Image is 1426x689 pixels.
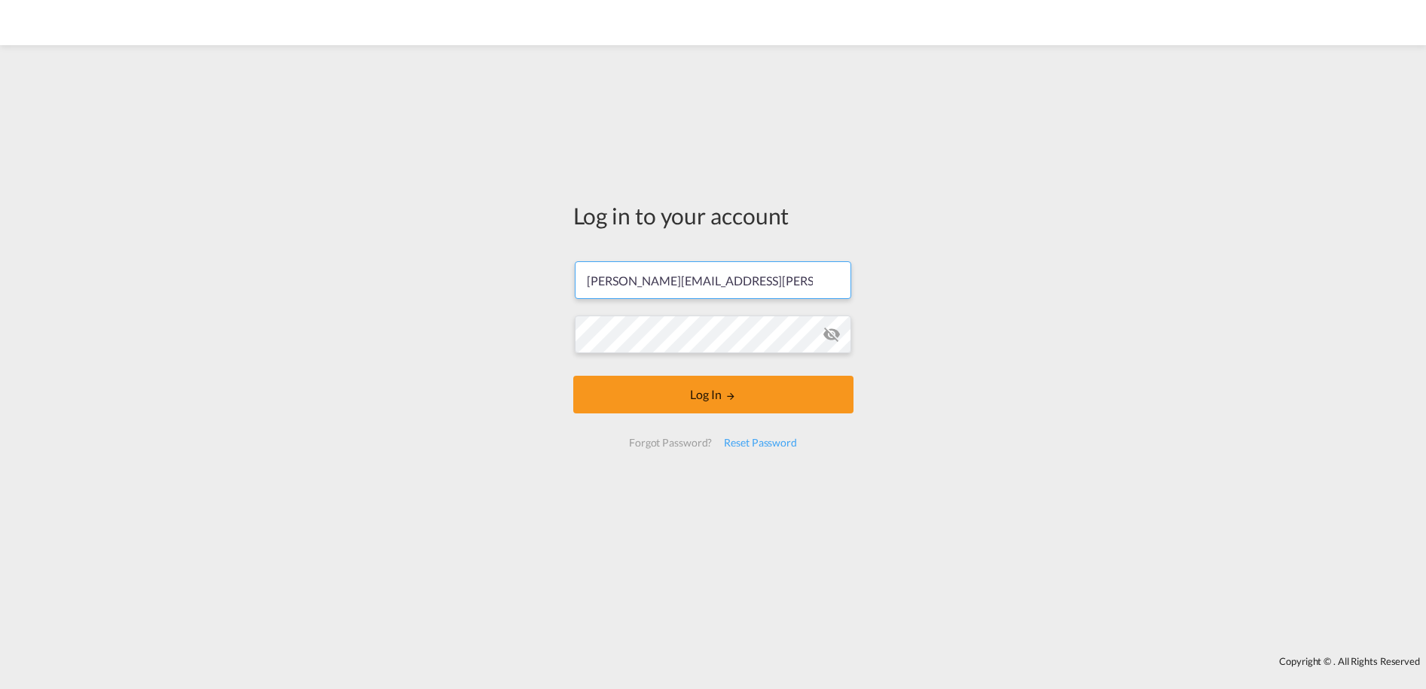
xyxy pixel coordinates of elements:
[623,429,718,456] div: Forgot Password?
[718,429,803,456] div: Reset Password
[573,376,853,413] button: LOGIN
[573,200,853,231] div: Log in to your account
[823,325,841,343] md-icon: icon-eye-off
[575,261,851,299] input: Enter email/phone number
